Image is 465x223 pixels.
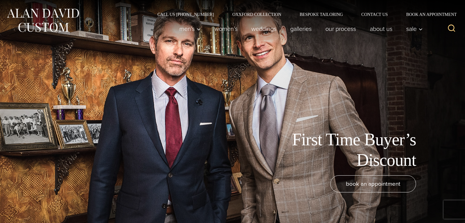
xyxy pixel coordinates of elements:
[397,12,459,17] a: Book an Appointment
[363,23,399,35] a: About Us
[319,23,363,35] a: Our Process
[179,26,201,32] span: Men’s
[444,21,459,36] button: View Search Form
[6,7,80,34] img: Alan David Custom
[406,26,423,32] span: Sale
[283,23,319,35] a: Galleries
[208,23,245,35] a: Women’s
[330,175,416,192] a: book an appointment
[223,12,291,17] a: Oxxford Collection
[352,12,397,17] a: Contact Us
[173,23,426,35] nav: Primary Navigation
[346,179,400,188] span: book an appointment
[278,129,416,170] h1: First Time Buyer’s Discount
[291,12,352,17] a: Bespoke Tailoring
[148,12,223,17] a: Call Us [PHONE_NUMBER]
[148,12,459,17] nav: Secondary Navigation
[245,23,283,35] a: weddings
